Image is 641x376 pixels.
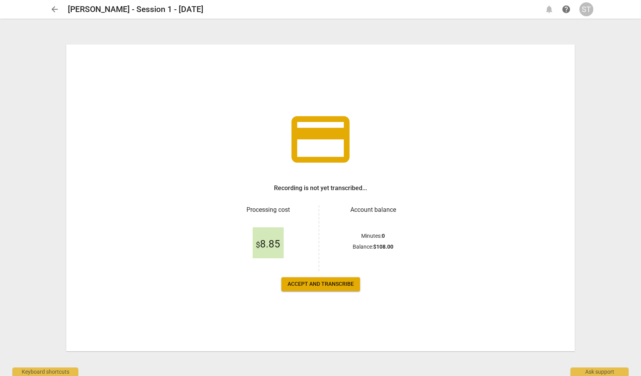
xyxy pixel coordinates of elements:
p: Minutes : [361,232,385,240]
span: credit_card [286,105,355,174]
p: Balance : [353,243,393,251]
span: $ [256,240,260,249]
h3: Account balance [329,205,417,215]
div: Keyboard shortcuts [12,367,78,376]
button: ST [579,2,593,16]
span: help [562,5,571,14]
h3: Recording is not yet transcribed... [274,184,367,193]
h3: Processing cost [224,205,312,215]
b: $ 108.00 [373,244,393,250]
span: arrow_back [50,5,59,14]
div: Ask support [570,367,629,376]
span: 8.85 [256,239,280,250]
span: Accept and transcribe [288,280,354,288]
button: Accept and transcribe [281,277,360,291]
h2: [PERSON_NAME] - Session 1 - [DATE] [68,5,203,14]
a: Help [559,2,573,16]
b: 0 [382,233,385,239]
